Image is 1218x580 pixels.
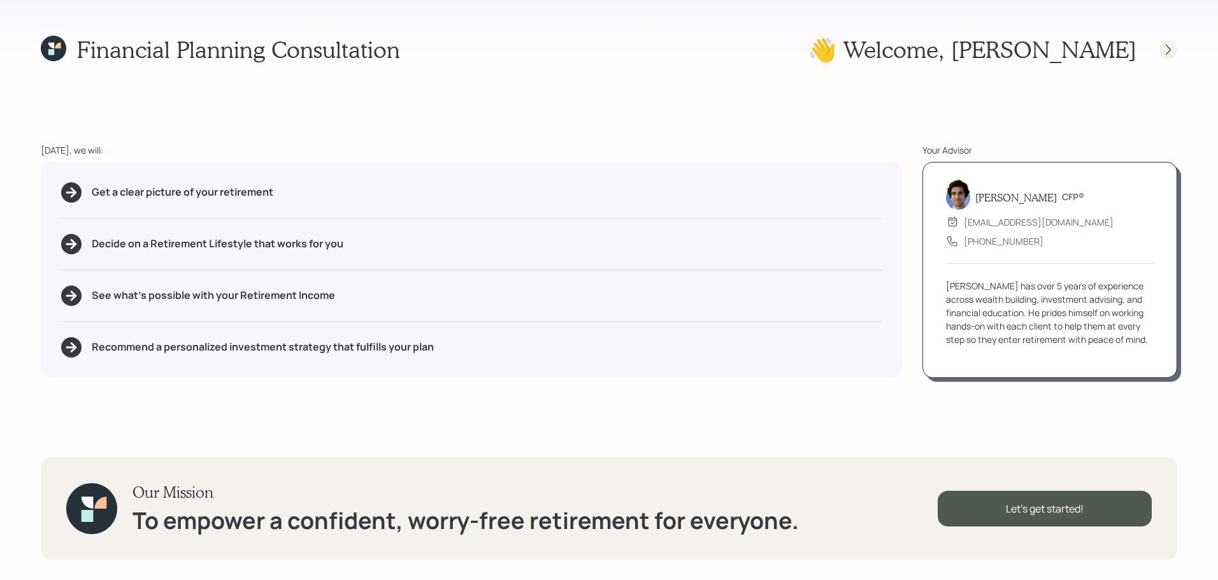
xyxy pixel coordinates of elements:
h1: 👋 Welcome , [PERSON_NAME] [808,36,1136,63]
div: [EMAIL_ADDRESS][DOMAIN_NAME] [964,215,1114,229]
h5: [PERSON_NAME] [975,191,1057,203]
div: Let's get started! [938,491,1152,526]
h1: To empower a confident, worry-free retirement for everyone. [133,507,799,534]
img: harrison-schaefer-headshot-2.png [946,179,970,210]
h5: Recommend a personalized investment strategy that fulfills your plan [92,341,434,353]
h1: Financial Planning Consultation [76,36,400,63]
div: [PHONE_NUMBER] [964,235,1043,248]
div: [DATE], we will: [41,143,902,157]
div: Your Advisor [922,143,1177,157]
h5: See what's possible with your Retirement Income [92,289,335,301]
div: [PERSON_NAME] has over 5 years of experience across wealth building, investment advising, and fin... [946,279,1154,346]
h3: Our Mission [133,483,799,502]
h6: CFP® [1062,192,1084,203]
h5: Get a clear picture of your retirement [92,186,273,198]
h5: Decide on a Retirement Lifestyle that works for you [92,238,343,250]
